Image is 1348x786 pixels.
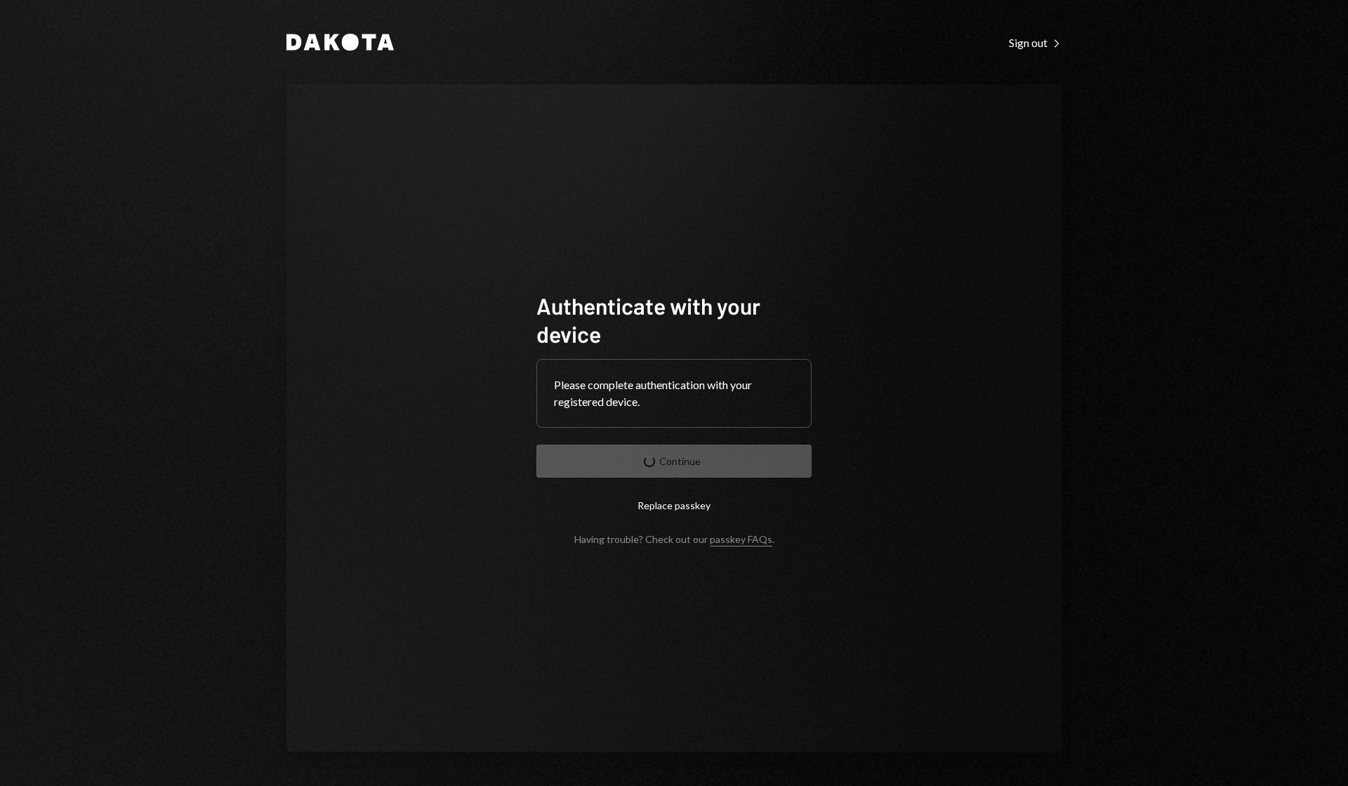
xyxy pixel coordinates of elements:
div: Having trouble? Check out our . [574,533,774,545]
a: passkey FAQs [710,533,772,546]
a: Sign out [1009,34,1062,50]
button: Replace passkey [536,489,812,522]
div: Please complete authentication with your registered device. [554,376,794,410]
h1: Authenticate with your device [536,292,812,348]
div: Sign out [1009,36,1062,50]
